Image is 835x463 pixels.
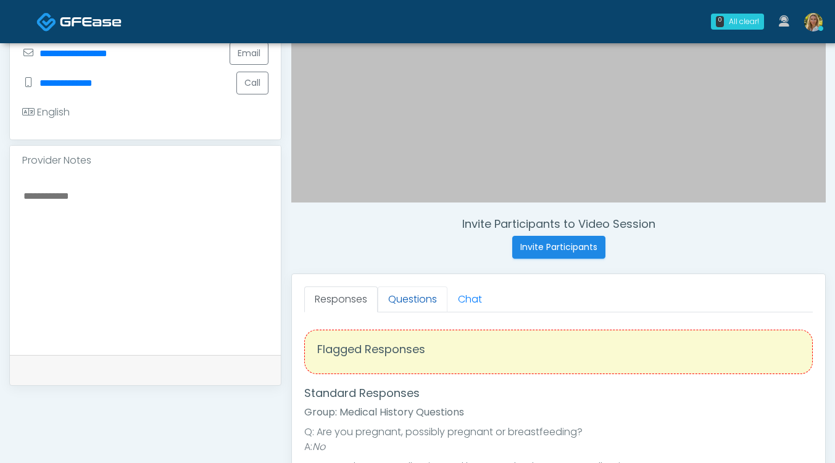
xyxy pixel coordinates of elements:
[729,16,759,27] div: All clear!
[312,440,325,454] em: No
[704,9,771,35] a: 0 All clear!
[60,15,122,28] img: Docovia
[447,286,492,312] a: Chat
[36,1,122,41] a: Docovia
[804,13,823,31] img: Kacey Cornell
[10,5,47,42] button: Open LiveChat chat widget
[304,405,464,419] strong: Group: Medical History Questions
[36,12,57,32] img: Docovia
[304,386,813,400] h4: Standard Responses
[304,440,813,454] li: A:
[512,236,605,259] button: Invite Participants
[22,105,70,120] div: English
[378,286,447,312] a: Questions
[236,72,268,94] button: Call
[304,286,378,312] a: Responses
[304,425,813,440] li: Q: Are you pregnant, possibly pregnant or breastfeeding?
[230,42,268,65] a: Email
[317,343,800,356] h4: Flagged Responses
[10,146,281,175] div: Provider Notes
[716,16,724,27] div: 0
[291,217,826,231] h4: Invite Participants to Video Session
